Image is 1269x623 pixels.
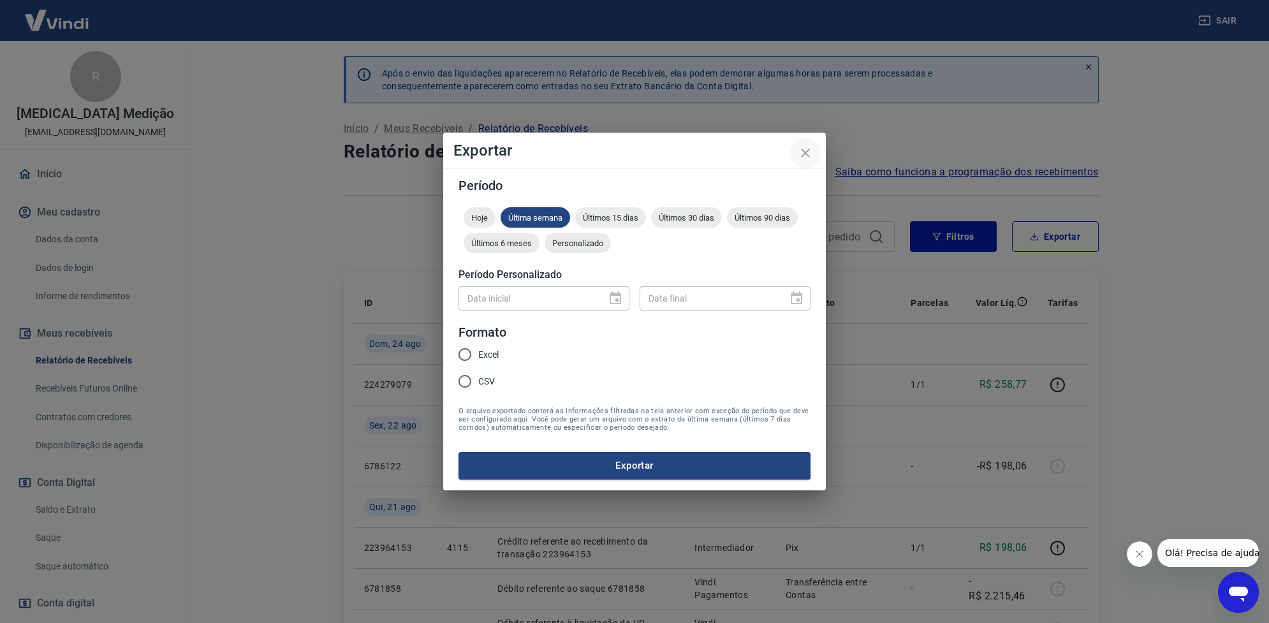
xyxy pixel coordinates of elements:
span: O arquivo exportado conterá as informações filtradas na tela anterior com exceção do período que ... [458,407,811,432]
div: Últimos 15 dias [575,207,646,228]
span: Personalizado [545,238,611,248]
button: close [790,138,821,168]
div: Hoje [464,207,495,228]
h5: Período Personalizado [458,268,811,281]
span: Olá! Precisa de ajuda? [8,9,107,19]
div: Última semana [501,207,570,228]
div: Últimos 30 dias [651,207,722,228]
span: CSV [478,375,495,388]
iframe: Fechar mensagem [1127,541,1152,567]
span: Excel [478,348,499,362]
legend: Formato [458,323,506,342]
h5: Período [458,179,811,192]
span: Últimos 90 dias [727,213,798,223]
button: Exportar [458,452,811,479]
input: DD/MM/YYYY [458,286,598,310]
span: Últimos 6 meses [464,238,539,248]
div: Últimos 90 dias [727,207,798,228]
h4: Exportar [453,143,816,158]
span: Últimos 15 dias [575,213,646,223]
span: Última semana [501,213,570,223]
input: DD/MM/YYYY [640,286,779,310]
iframe: Mensagem da empresa [1157,539,1259,567]
div: Últimos 6 meses [464,233,539,253]
div: Personalizado [545,233,611,253]
span: Hoje [464,213,495,223]
iframe: Botão para abrir a janela de mensagens [1218,572,1259,613]
span: Últimos 30 dias [651,213,722,223]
